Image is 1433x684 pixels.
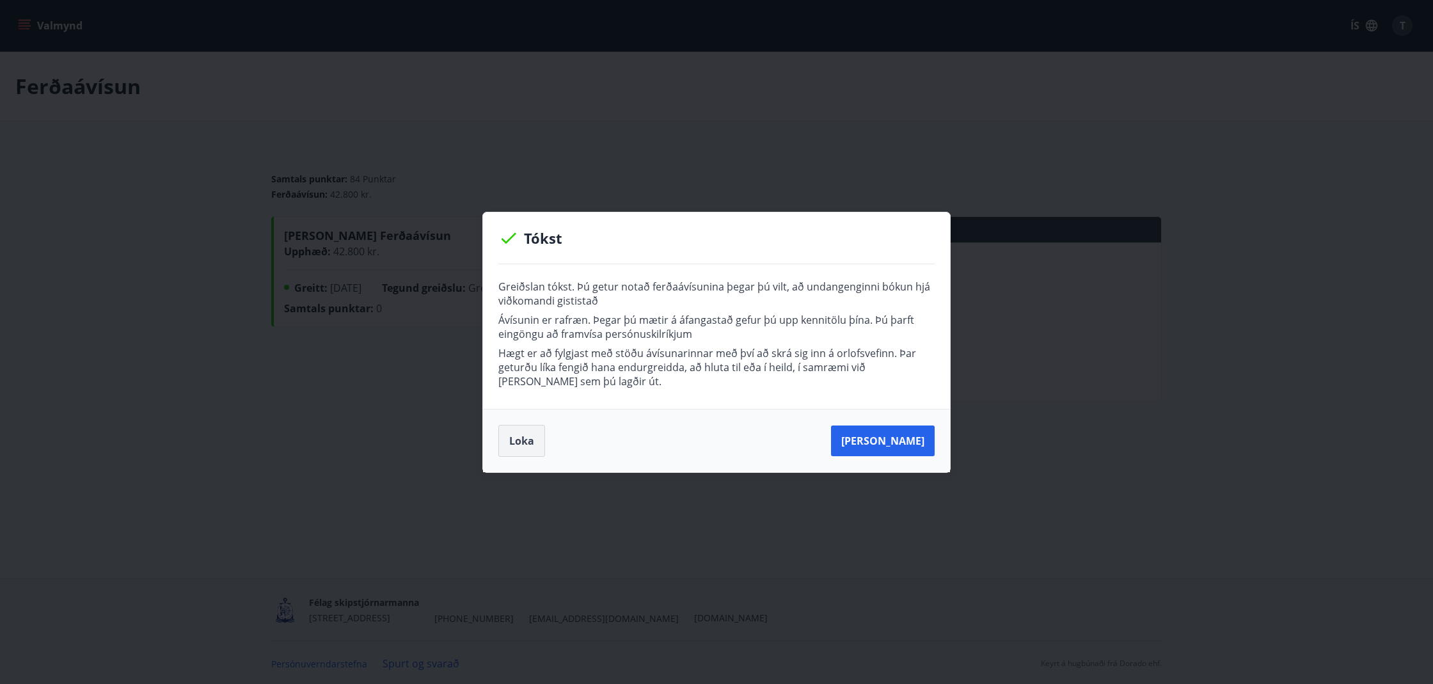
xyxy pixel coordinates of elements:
p: Ávísunin er rafræn. Þegar þú mætir á áfangastað gefur þú upp kennitölu þína. Þú þarft eingöngu að... [498,313,935,341]
p: Hægt er að fylgjast með stöðu ávísunarinnar með því að skrá sig inn á orlofsvefinn. Þar geturðu l... [498,346,935,388]
p: Greiðslan tókst. Þú getur notað ferðaávísunina þegar þú vilt, að undangenginni bókun hjá viðkoman... [498,280,935,308]
button: Loka [498,425,545,457]
p: Tókst [498,228,935,248]
button: [PERSON_NAME] [831,426,935,456]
